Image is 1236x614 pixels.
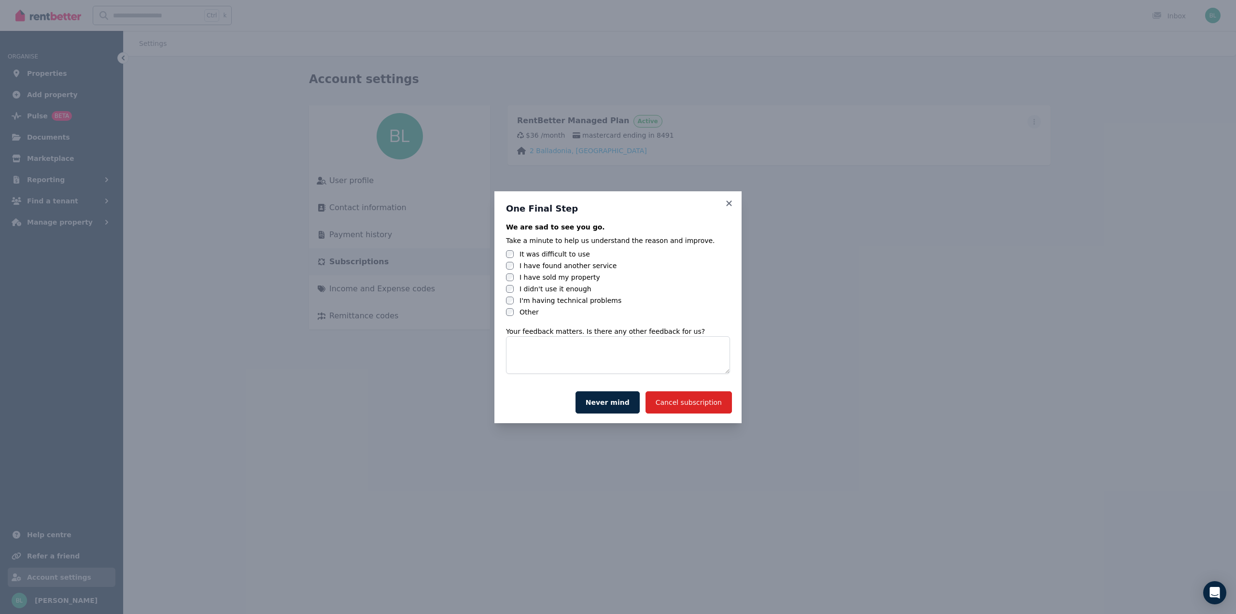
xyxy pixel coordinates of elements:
button: Cancel subscription [646,391,732,414]
label: It was difficult to use [520,249,590,259]
label: I have sold my property [520,272,600,282]
div: Take a minute to help us understand the reason and improve. [506,236,730,245]
h3: One Final Step [506,203,730,214]
div: We are sad to see you go. [506,222,730,232]
label: Other [520,307,539,317]
label: I have found another service [520,261,617,271]
button: Never mind [576,391,640,414]
label: I'm having technical problems [520,296,621,305]
div: Your feedback matters. Is there any other feedback for us? [506,327,730,336]
label: I didn't use it enough [520,284,591,294]
div: Open Intercom Messenger [1203,581,1226,604]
